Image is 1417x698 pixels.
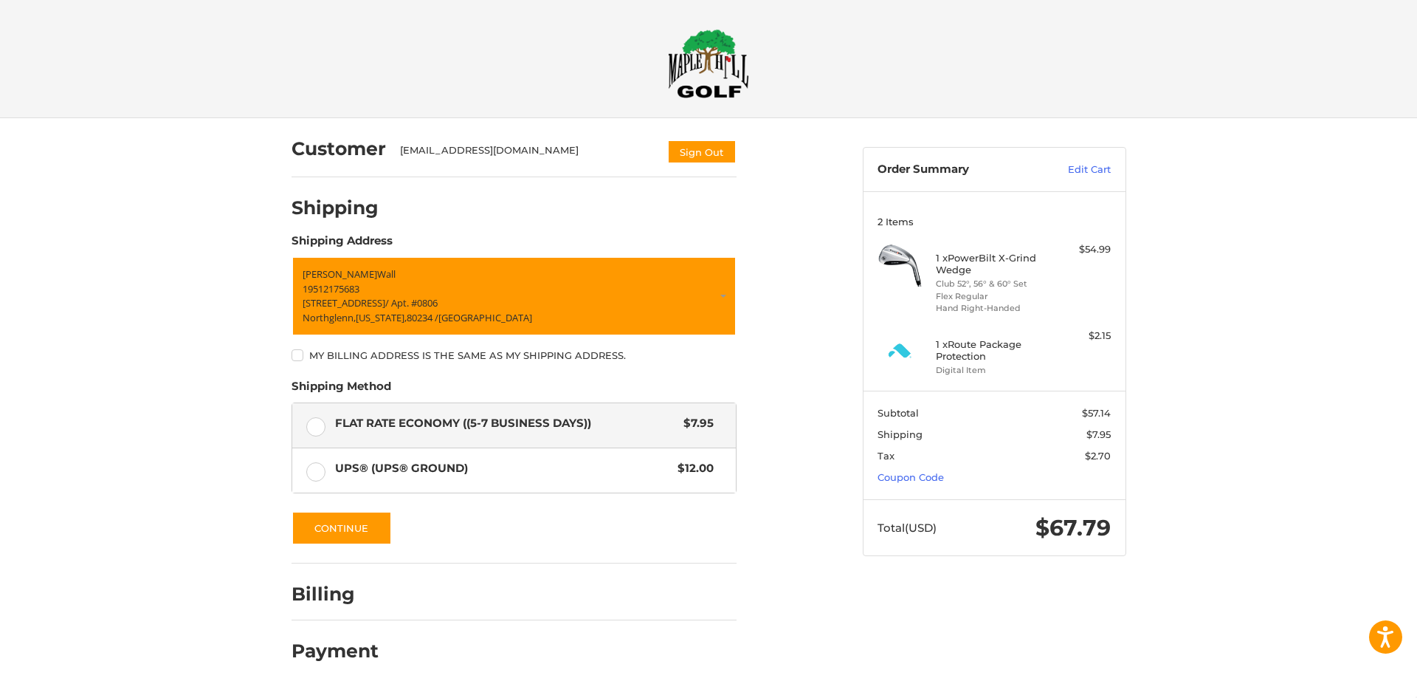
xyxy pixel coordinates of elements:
[936,278,1049,290] li: Club 52°, 56° & 60° Set
[1086,428,1111,440] span: $7.95
[303,296,385,309] span: [STREET_ADDRESS]
[668,29,749,98] img: Maple Hill Golf
[936,364,1049,377] li: Digital Item
[385,296,438,309] span: / Apt. #0806
[335,415,677,432] span: Flat Rate Economy ((5-7 Business Days))
[407,311,438,324] span: 80234 /
[292,583,378,606] h2: Billing
[878,216,1111,227] h3: 2 Items
[1052,242,1111,257] div: $54.99
[292,349,737,361] label: My billing address is the same as my shipping address.
[1085,450,1111,462] span: $2.70
[878,162,1036,177] h3: Order Summary
[667,140,737,164] button: Sign Out
[936,302,1049,315] li: Hand Right-Handed
[878,521,937,535] span: Total (USD)
[400,143,652,164] div: [EMAIL_ADDRESS][DOMAIN_NAME]
[878,428,923,440] span: Shipping
[671,460,714,477] span: $12.00
[292,137,386,160] h2: Customer
[936,338,1049,363] h4: 1 x Route Package Protection
[292,511,392,545] button: Continue
[292,256,737,336] a: Enter or select a different address
[1035,514,1111,541] span: $67.79
[335,460,671,477] span: UPS® (UPS® Ground)
[1036,162,1111,177] a: Edit Cart
[878,471,944,483] a: Coupon Code
[303,267,377,281] span: [PERSON_NAME]
[292,196,379,219] h2: Shipping
[878,407,919,419] span: Subtotal
[292,233,393,256] legend: Shipping Address
[303,311,356,324] span: Northglenn,
[292,378,391,402] legend: Shipping Method
[292,640,379,663] h2: Payment
[878,450,894,462] span: Tax
[936,290,1049,303] li: Flex Regular
[1082,407,1111,419] span: $57.14
[677,415,714,432] span: $7.95
[936,252,1049,276] h4: 1 x PowerBilt X-Grind Wedge
[377,267,396,281] span: Wall
[1052,329,1111,343] div: $2.15
[438,311,532,324] span: [GEOGRAPHIC_DATA]
[356,311,407,324] span: [US_STATE],
[303,282,359,295] span: 19512175683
